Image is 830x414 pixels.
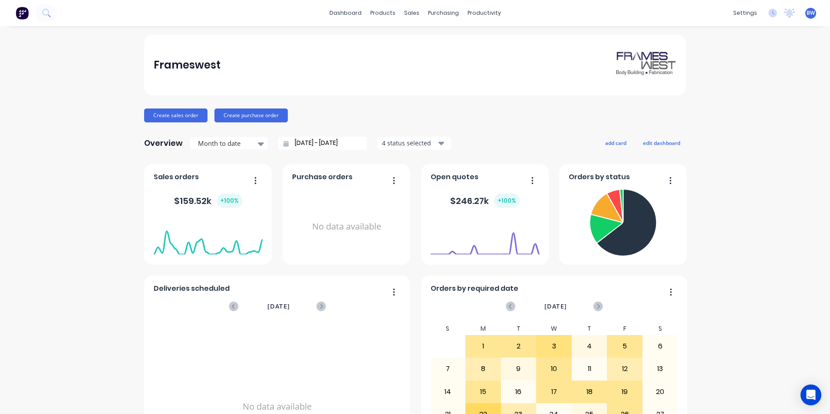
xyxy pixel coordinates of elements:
[325,7,366,20] a: dashboard
[400,7,424,20] div: sales
[643,335,678,357] div: 6
[572,322,607,335] div: T
[431,358,465,380] div: 7
[643,358,678,380] div: 13
[16,7,29,20] img: Factory
[217,194,242,208] div: + 100 %
[572,335,607,357] div: 4
[536,322,572,335] div: W
[807,9,815,17] span: BW
[377,137,451,150] button: 4 status selected
[431,283,518,294] span: Orders by required date
[292,172,352,182] span: Purchase orders
[544,302,567,311] span: [DATE]
[643,381,678,403] div: 20
[729,7,761,20] div: settings
[800,384,821,405] div: Open Intercom Messenger
[607,381,642,403] div: 19
[214,108,288,122] button: Create purchase order
[463,7,505,20] div: productivity
[144,108,207,122] button: Create sales order
[465,322,501,335] div: M
[144,135,183,152] div: Overview
[366,7,400,20] div: products
[424,7,463,20] div: purchasing
[572,381,607,403] div: 18
[642,322,678,335] div: S
[501,358,536,380] div: 9
[267,302,290,311] span: [DATE]
[537,335,571,357] div: 3
[430,322,466,335] div: S
[637,137,686,148] button: edit dashboard
[616,50,676,80] img: Frameswest
[607,358,642,380] div: 12
[494,194,520,208] div: + 100 %
[501,335,536,357] div: 2
[174,194,242,208] div: $ 159.52k
[599,137,632,148] button: add card
[537,381,571,403] div: 17
[292,186,401,268] div: No data available
[607,335,642,357] div: 5
[450,194,520,208] div: $ 246.27k
[154,172,199,182] span: Sales orders
[572,358,607,380] div: 11
[607,322,642,335] div: F
[154,283,230,294] span: Deliveries scheduled
[537,358,571,380] div: 10
[501,322,537,335] div: T
[154,56,221,74] div: Frameswest
[501,381,536,403] div: 16
[466,381,501,403] div: 15
[569,172,630,182] span: Orders by status
[466,358,501,380] div: 8
[466,335,501,357] div: 1
[431,172,478,182] span: Open quotes
[382,138,437,148] div: 4 status selected
[431,381,465,403] div: 14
